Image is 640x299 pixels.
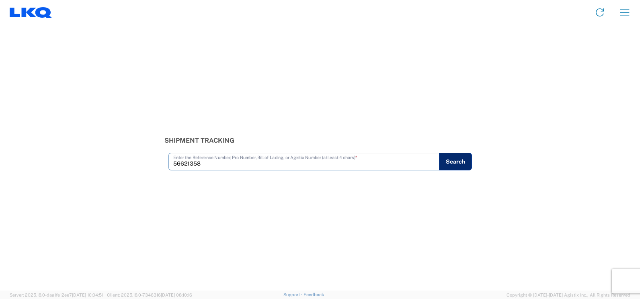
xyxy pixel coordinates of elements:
[304,292,324,297] a: Feedback
[72,293,103,297] span: [DATE] 10:04:51
[507,291,630,299] span: Copyright © [DATE]-[DATE] Agistix Inc., All Rights Reserved
[107,293,192,297] span: Client: 2025.18.0-7346316
[161,293,192,297] span: [DATE] 08:10:16
[164,137,476,144] h3: Shipment Tracking
[10,293,103,297] span: Server: 2025.18.0-daa1fe12ee7
[283,292,304,297] a: Support
[439,153,472,170] button: Search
